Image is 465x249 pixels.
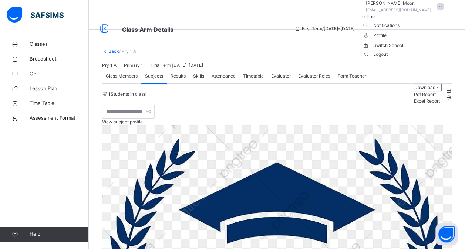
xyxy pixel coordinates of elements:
[151,62,203,68] span: First Term [DATE]-[DATE]
[7,7,64,23] img: safsims
[30,70,89,78] span: CBT
[362,20,447,30] span: Notifications
[362,50,388,58] span: Logout
[414,98,442,105] li: dropdown-list-item-null-1
[362,50,447,58] li: dropdown-list-item-buttom-7
[362,30,447,40] li: dropdown-list-item-text-4
[30,115,89,122] span: Assessment Format
[193,73,204,79] span: Skills
[366,8,431,12] span: [EMAIL_ADDRESS][DOMAIN_NAME]
[145,73,163,79] span: Subjects
[30,100,89,107] span: Time Table
[362,40,447,50] span: Switch School
[30,55,89,63] span: Broadsheet
[212,73,236,79] span: Attendance
[102,119,143,124] span: View subject profile
[338,73,366,79] span: Form Teacher
[414,85,435,90] span: Download
[414,91,442,98] li: dropdown-list-item-null-0
[108,48,119,54] a: Back
[243,73,264,79] span: Timetable
[362,40,447,50] li: dropdown-list-item-text-5
[108,91,111,97] b: 1
[362,30,447,40] span: Profile
[435,223,458,245] button: Open asap
[124,62,143,68] span: Primary 1
[171,73,186,79] span: Results
[294,25,355,32] span: session/term information
[30,85,89,92] span: Lesson Plan
[106,73,138,79] span: Class Members
[362,13,447,20] li: dropdown-list-item-null-2
[122,26,173,33] span: Class Arm Details
[362,20,447,30] li: dropdown-list-item-text-3
[119,48,136,54] span: / Pry 1 A
[271,73,291,79] span: Evaluator
[298,73,330,79] span: Evaluator Roles
[30,41,89,48] span: Classes
[362,14,375,19] span: online
[102,62,117,68] span: Pry 1 A
[108,91,146,98] span: Students in class
[30,231,88,238] span: Help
